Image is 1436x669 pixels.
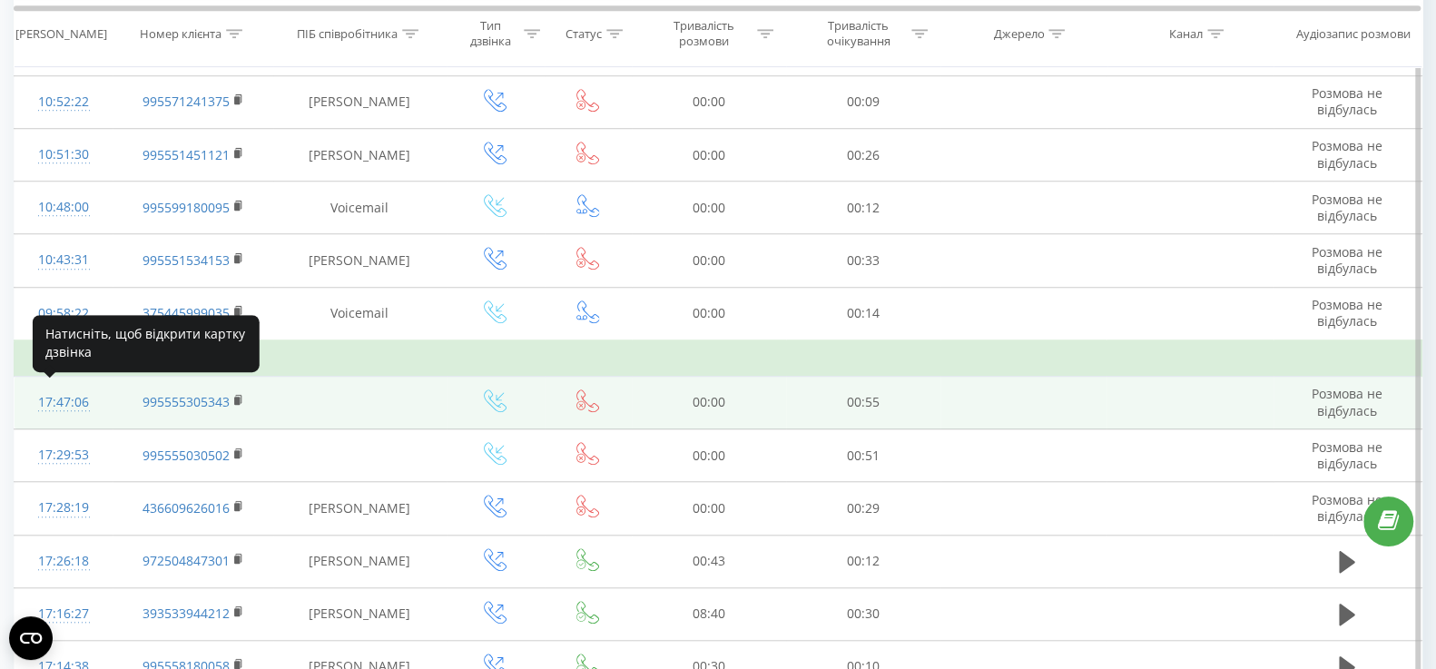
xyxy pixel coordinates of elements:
[140,26,221,42] div: Номер клієнта
[786,535,940,587] td: 00:12
[632,234,786,287] td: 00:00
[1312,84,1382,118] span: Розмова не відбулась
[143,146,230,163] a: 995551451121
[1169,26,1203,42] div: Канал
[1296,26,1411,42] div: Аудіозапис розмови
[15,340,1422,377] td: Вчора
[33,596,94,632] div: 17:16:27
[786,234,940,287] td: 00:33
[143,499,230,517] a: 436609626016
[33,438,94,473] div: 17:29:53
[632,429,786,482] td: 00:00
[1312,438,1382,472] span: Розмова не відбулась
[273,75,446,128] td: [PERSON_NAME]
[273,287,446,340] td: Voicemail
[786,129,940,182] td: 00:26
[33,544,94,579] div: 17:26:18
[786,429,940,482] td: 00:51
[632,376,786,428] td: 00:00
[1312,491,1382,525] span: Розмова не відбулась
[273,129,446,182] td: [PERSON_NAME]
[632,182,786,234] td: 00:00
[33,385,94,420] div: 17:47:06
[810,19,907,50] div: Тривалість очікування
[143,93,230,110] a: 995571241375
[9,616,53,660] button: Open CMP widget
[143,393,230,410] a: 995555305343
[33,137,94,172] div: 10:51:30
[1312,137,1382,171] span: Розмова не відбулась
[273,482,446,535] td: [PERSON_NAME]
[1312,191,1382,224] span: Розмова не відбулась
[462,19,519,50] div: Тип дзвінка
[33,296,94,331] div: 09:58:22
[273,587,446,640] td: [PERSON_NAME]
[786,587,940,640] td: 00:30
[15,26,107,42] div: [PERSON_NAME]
[1312,243,1382,277] span: Розмова не відбулась
[143,552,230,569] a: 972504847301
[786,376,940,428] td: 00:55
[143,251,230,269] a: 995551534153
[632,587,786,640] td: 08:40
[566,26,602,42] div: Статус
[786,287,940,340] td: 00:14
[33,490,94,526] div: 17:28:19
[33,190,94,225] div: 10:48:00
[632,287,786,340] td: 00:00
[786,182,940,234] td: 00:12
[1312,385,1382,418] span: Розмова не відбулась
[273,535,446,587] td: [PERSON_NAME]
[632,535,786,587] td: 00:43
[33,84,94,120] div: 10:52:22
[33,315,260,372] div: Натисніть, щоб відкрити картку дзвінка
[786,482,940,535] td: 00:29
[143,605,230,622] a: 393533944212
[632,482,786,535] td: 00:00
[273,182,446,234] td: Voicemail
[632,129,786,182] td: 00:00
[33,242,94,278] div: 10:43:31
[786,75,940,128] td: 00:09
[273,234,446,287] td: [PERSON_NAME]
[632,75,786,128] td: 00:00
[297,26,398,42] div: ПІБ співробітника
[993,26,1044,42] div: Джерело
[1312,296,1382,330] span: Розмова не відбулась
[143,199,230,216] a: 995599180095
[143,304,230,321] a: 375445999035
[655,19,752,50] div: Тривалість розмови
[143,447,230,464] a: 995555030502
